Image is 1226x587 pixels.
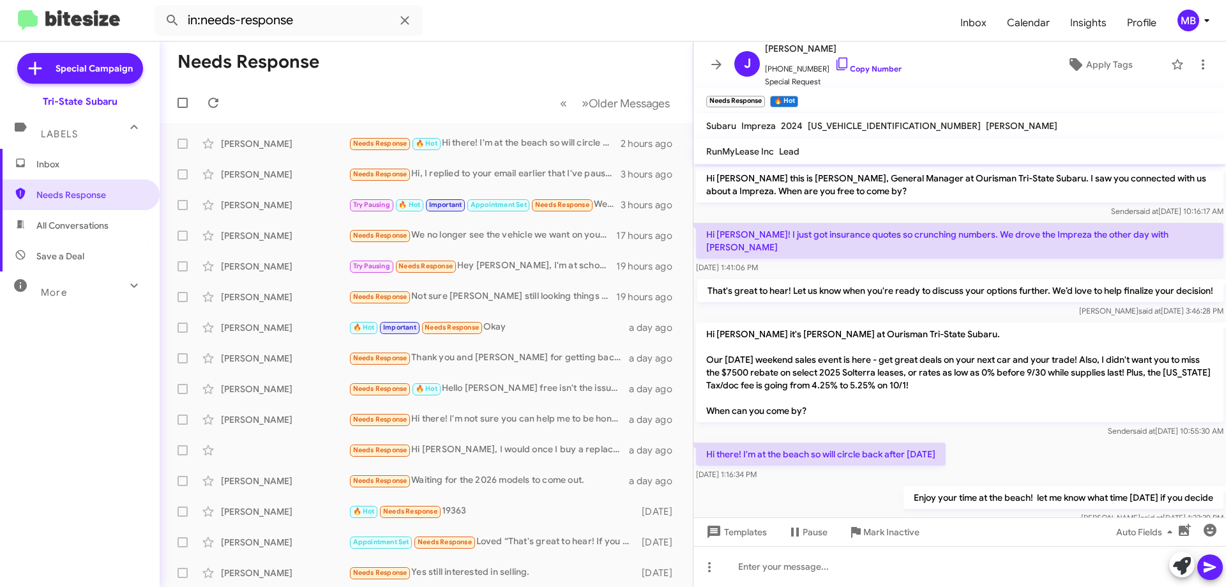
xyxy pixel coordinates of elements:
[1108,426,1223,436] span: Sender [DATE] 10:55:30 AM
[1117,4,1167,42] span: Profile
[221,352,349,365] div: [PERSON_NAME]
[1133,426,1155,436] span: said at
[1106,521,1188,544] button: Auto Fields
[178,52,319,72] h1: Needs Response
[1140,513,1163,522] span: said at
[416,385,437,393] span: 🔥 Hot
[41,128,78,140] span: Labels
[835,64,902,73] a: Copy Number
[349,136,621,151] div: Hi there! I'm at the beach so will circle back after [DATE]
[1060,4,1117,42] a: Insights
[1111,206,1223,216] span: Sender [DATE] 10:16:17 AM
[471,201,527,209] span: Appointment Set
[349,197,621,212] div: We have a meeting scheduled for 11AM [DATE].
[629,383,683,395] div: a day ago
[696,443,946,466] p: Hi there! I'm at the beach so will circle back after [DATE]
[221,321,349,334] div: [PERSON_NAME]
[997,4,1060,42] a: Calendar
[155,5,423,36] input: Search
[221,413,349,426] div: [PERSON_NAME]
[1081,513,1223,522] span: [PERSON_NAME] [DATE] 1:22:29 PM
[765,56,902,75] span: [PHONE_NUMBER]
[1136,206,1158,216] span: said at
[353,201,390,209] span: Try Pausing
[353,354,407,362] span: Needs Response
[353,507,375,515] span: 🔥 Hot
[221,137,349,150] div: [PERSON_NAME]
[17,53,143,84] a: Special Campaign
[425,323,479,332] span: Needs Response
[777,521,838,544] button: Pause
[221,168,349,181] div: [PERSON_NAME]
[616,260,683,273] div: 19 hours ago
[706,146,774,157] span: RunMyLease Inc
[629,321,683,334] div: a day ago
[621,137,683,150] div: 2 hours ago
[863,521,919,544] span: Mark Inactive
[582,95,589,111] span: »
[574,90,677,116] button: Next
[621,168,683,181] div: 3 hours ago
[781,120,803,132] span: 2024
[349,320,629,335] div: Okay
[696,223,1223,259] p: Hi [PERSON_NAME]! I just got insurance quotes so crunching numbers. We drove the Impreza the othe...
[629,352,683,365] div: a day ago
[221,475,349,487] div: [PERSON_NAME]
[696,263,758,272] span: [DATE] 1:41:06 PM
[696,167,1223,202] p: Hi [PERSON_NAME] this is [PERSON_NAME], General Manager at Ourisman Tri-State Subaru. I saw you c...
[635,567,683,579] div: [DATE]
[353,262,390,270] span: Try Pausing
[398,262,453,270] span: Needs Response
[349,259,616,273] div: Hey [PERSON_NAME], I'm at school in [GEOGRAPHIC_DATA] for a while so I'm not entirely sure when I...
[635,536,683,549] div: [DATE]
[986,120,1057,132] span: [PERSON_NAME]
[353,538,409,546] span: Appointment Set
[43,95,117,108] div: Tri-State Subaru
[349,228,616,243] div: We no longer see the vehicle we want on your site. Thank you for your time
[744,54,751,74] span: J
[770,96,798,107] small: 🔥 Hot
[1139,306,1161,316] span: said at
[589,96,670,111] span: Older Messages
[56,62,133,75] span: Special Campaign
[616,229,683,242] div: 17 hours ago
[704,521,767,544] span: Templates
[349,504,635,519] div: 19363
[418,538,472,546] span: Needs Response
[693,521,777,544] button: Templates
[349,381,629,396] div: Hello [PERSON_NAME] free isn't the issue finding a way to get there is the problem. After [DATE] ...
[349,535,635,549] div: Loved “That's great to hear! If you ever consider selling your vehicle in the future, feel free t...
[349,443,629,457] div: Hi [PERSON_NAME], I would once I buy a replacement.
[706,120,736,132] span: Subaru
[349,565,635,580] div: Yes still interested in selling.
[560,95,567,111] span: «
[353,231,407,240] span: Needs Response
[616,291,683,303] div: 19 hours ago
[904,486,1223,509] p: Enjoy your time at the beach! let me know what time [DATE] if you decide
[221,567,349,579] div: [PERSON_NAME]
[629,444,683,457] div: a day ago
[765,75,902,88] span: Special Request
[398,201,420,209] span: 🔥 Hot
[803,521,828,544] span: Pause
[950,4,997,42] span: Inbox
[383,323,416,332] span: Important
[349,412,629,427] div: Hi there! I'm not sure you can help me to be honest. I have a 2023 mazda cx50 and need to upgrade...
[706,96,765,107] small: Needs Response
[36,188,145,201] span: Needs Response
[629,475,683,487] div: a day ago
[697,279,1223,302] p: That's great to hear! Let us know when you're ready to discuss your options further. We’d love to...
[221,291,349,303] div: [PERSON_NAME]
[621,199,683,211] div: 3 hours ago
[221,505,349,518] div: [PERSON_NAME]
[1167,10,1212,31] button: MB
[221,536,349,549] div: [PERSON_NAME]
[36,250,84,263] span: Save a Deal
[765,41,902,56] span: [PERSON_NAME]
[416,139,437,148] span: 🔥 Hot
[36,219,109,232] span: All Conversations
[383,507,437,515] span: Needs Response
[221,199,349,211] div: [PERSON_NAME]
[779,146,799,157] span: Lead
